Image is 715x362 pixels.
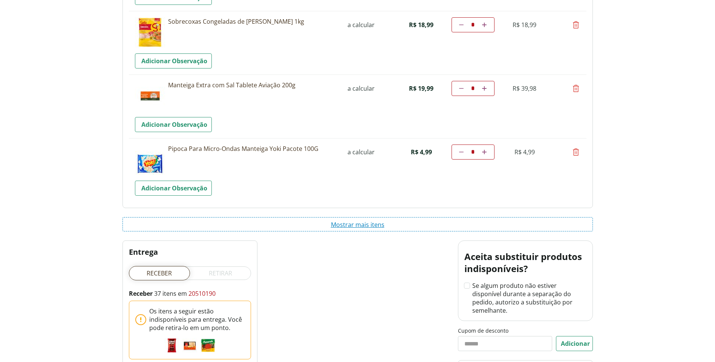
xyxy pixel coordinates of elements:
img: Manteiga Extra com Sal Tablete Aviação 200g [135,81,165,111]
a: Sobrecoxas Congeladas de [PERSON_NAME] 1kg [168,17,334,26]
a: Manteiga Extra com Sal Tablete Aviação 200g [168,81,334,89]
img: Café Pilão Tradicional Almofada 500G [164,338,179,353]
label: Cupom de desconto [458,327,593,335]
span: R$ 18,99 [513,21,536,29]
h2: Aceita substituir produtos indisponíveis? [464,251,586,275]
span: R$ 18,99 [409,21,433,29]
span: a calcular [348,21,375,29]
button: Adicionar [556,336,593,351]
img: Molho De Tomate Tradicional Pomarola Caixa 520G [201,338,216,353]
label: Receber [129,266,190,280]
button: Mostrar mais itens [122,217,593,231]
img: Sobrecoxas Congeladas de Frango Sadia 1kg [135,17,165,47]
span: 37 itens em [129,289,188,298]
span: R$ 4,99 [411,148,432,156]
h2: Entrega [129,247,251,257]
span: R$ 4,99 [514,148,535,156]
label: Retirar [190,266,251,280]
a: Pipoca Para Micro-Ondas Manteiga Yoki Pacote 100G [168,144,334,153]
a: Adicionar Observação [135,53,212,68]
a: Adicionar Observação [135,117,212,132]
label: Se algum produto não estiver disponível durante a separação do pedido, autorizo a substituição po... [464,281,586,315]
span: R$ 39,98 [513,84,536,93]
span: a calcular [348,148,375,156]
span: R$ 19,99 [409,84,433,93]
img: Pipoca Para Micro-Ondas Manteiga Yoki Pacote 100G [135,144,165,175]
a: Adicionar Observação [135,181,212,196]
img: Pão de Alho Picante Santa Massa 400g [182,338,198,353]
span: a calcular [348,84,375,93]
input: Se algum produto não estiver disponível durante a separação do pedido, autorizo a substituição po... [464,283,469,288]
a: 20510190 [188,289,216,298]
strong: Receber [129,289,153,298]
span: 3 itens estão indisponíveis para entrega. Você pode removê-los do seu carrinho. [149,307,245,332]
